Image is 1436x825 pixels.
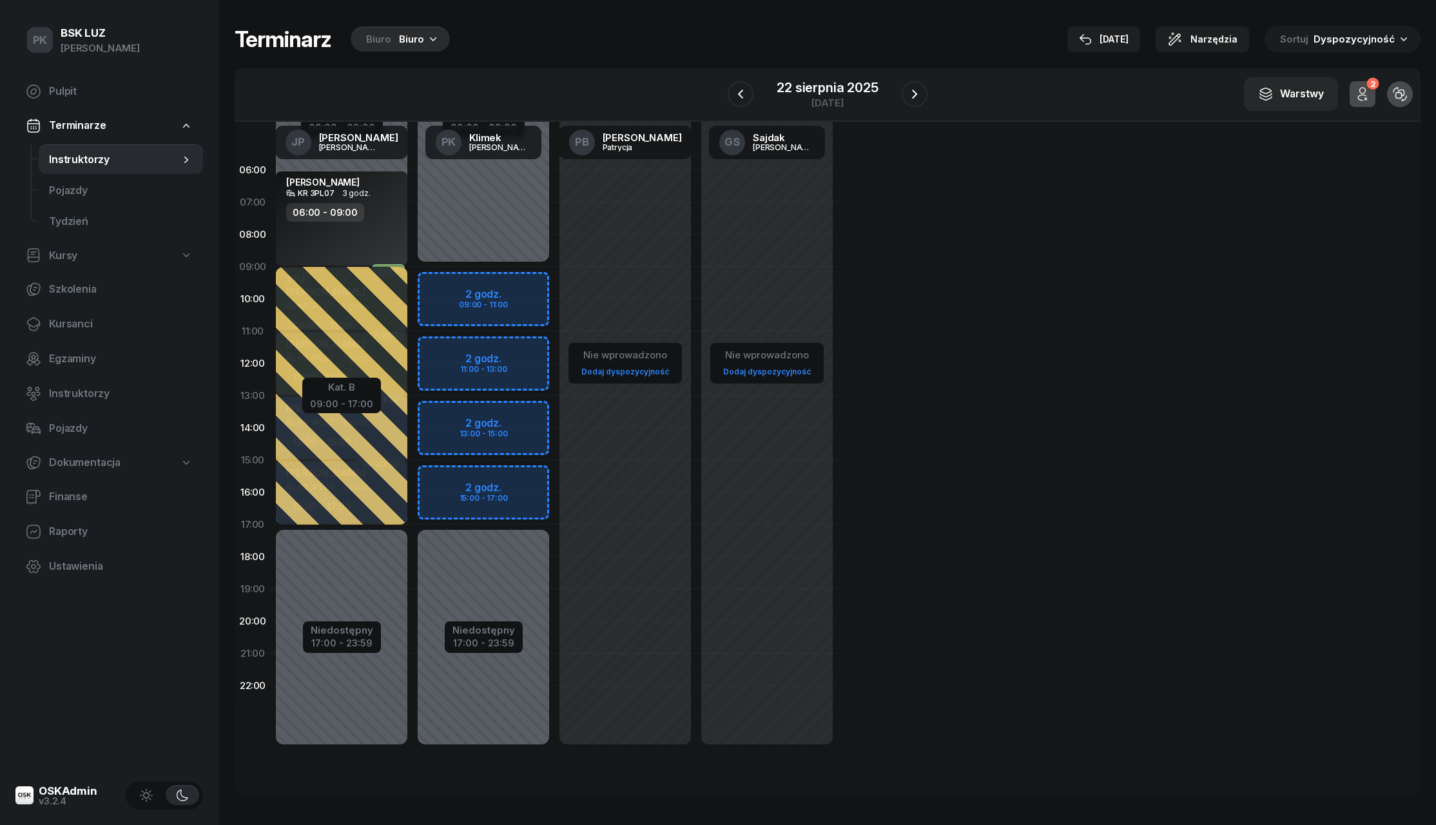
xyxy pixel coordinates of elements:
[15,481,203,512] a: Finanse
[49,316,193,333] span: Kursanci
[753,133,815,142] div: Sajdak
[1156,26,1249,52] button: Narzędzia
[603,143,665,151] div: Patrycja
[709,126,825,159] a: GSSajdak[PERSON_NAME]
[1079,32,1129,47] div: [DATE]
[235,347,271,380] div: 12:00
[753,143,815,151] div: [PERSON_NAME]
[777,81,878,94] div: 22 sierpnia 2025
[1258,86,1324,102] div: Warstwy
[469,143,531,151] div: [PERSON_NAME]
[399,32,424,47] div: Biuro
[15,551,203,582] a: Ustawienia
[49,523,193,540] span: Raporty
[286,177,360,188] div: [PERSON_NAME]
[319,133,398,142] div: [PERSON_NAME]
[15,309,203,340] a: Kursanci
[235,541,271,573] div: 18:00
[724,137,740,148] span: GS
[559,126,692,159] a: PB[PERSON_NAME]Patrycja
[291,137,305,148] span: JP
[235,154,271,186] div: 06:00
[61,40,140,57] div: [PERSON_NAME]
[298,189,335,197] div: KR 3PL07
[39,797,97,806] div: v3.2.4
[235,509,271,541] div: 17:00
[235,444,271,476] div: 15:00
[49,489,193,505] span: Finanse
[49,117,106,134] span: Terminarze
[15,378,203,409] a: Instruktorzy
[49,182,193,199] span: Pojazdy
[49,558,193,575] span: Ustawienia
[310,379,373,396] div: Kat. B
[49,420,193,437] span: Pojazdy
[311,623,373,651] button: Niedostępny17:00 - 23:59
[311,635,373,648] div: 17:00 - 23:59
[15,448,203,478] a: Dokumentacja
[576,344,674,382] button: Nie wprowadzonoDodaj dyspozycyjność
[235,380,271,412] div: 13:00
[1350,81,1375,107] button: 2
[718,347,816,364] div: Nie wprowadzono
[15,516,203,547] a: Raporty
[15,786,34,804] img: logo-xs@2x.png
[15,241,203,271] a: Kursy
[235,186,271,218] div: 07:00
[235,670,271,702] div: 22:00
[1190,32,1237,47] span: Narzędzia
[235,605,271,637] div: 20:00
[275,126,409,159] a: JP[PERSON_NAME][PERSON_NAME]
[235,412,271,444] div: 14:00
[235,637,271,670] div: 21:00
[1265,26,1421,53] button: Sortuj Dyspozycyjność
[310,396,373,409] div: 09:00 - 17:00
[15,344,203,374] a: Egzaminy
[1244,77,1338,111] button: Warstwy
[1314,33,1395,45] span: Dyspozycyjność
[319,143,381,151] div: [PERSON_NAME]
[49,213,193,230] span: Tydzień
[311,625,373,635] div: Niedostępny
[235,573,271,605] div: 19:00
[575,137,589,148] span: PB
[425,126,541,159] a: PKKlimek[PERSON_NAME]
[1280,31,1311,48] span: Sortuj
[235,218,271,251] div: 08:00
[15,274,203,305] a: Szkolenia
[286,203,364,222] div: 06:00 - 09:00
[15,111,203,141] a: Terminarze
[342,189,371,198] span: 3 godz.
[49,454,121,471] span: Dokumentacja
[469,133,531,142] div: Klimek
[718,364,816,379] a: Dodaj dyspozycyjność
[15,76,203,107] a: Pulpit
[347,26,450,52] button: BiuroBiuro
[33,35,48,46] span: PK
[452,635,515,648] div: 17:00 - 23:59
[61,28,140,39] div: BSK LUZ
[603,133,682,142] div: [PERSON_NAME]
[49,385,193,402] span: Instruktorzy
[576,364,674,379] a: Dodaj dyspozycyjność
[1366,78,1379,90] div: 2
[39,175,203,206] a: Pojazdy
[49,281,193,298] span: Szkolenia
[576,347,674,364] div: Nie wprowadzono
[452,625,515,635] div: Niedostępny
[366,32,391,47] div: Biuro
[718,344,816,382] button: Nie wprowadzonoDodaj dyspozycyjność
[49,247,77,264] span: Kursy
[39,144,203,175] a: Instruktorzy
[452,623,515,651] button: Niedostępny17:00 - 23:59
[310,379,373,409] button: Kat. B09:00 - 17:00
[441,137,456,148] span: PK
[49,351,193,367] span: Egzaminy
[777,98,878,108] div: [DATE]
[15,413,203,444] a: Pojazdy
[49,83,193,100] span: Pulpit
[235,283,271,315] div: 10:00
[235,315,271,347] div: 11:00
[1067,26,1140,52] button: [DATE]
[235,28,331,51] h1: Terminarz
